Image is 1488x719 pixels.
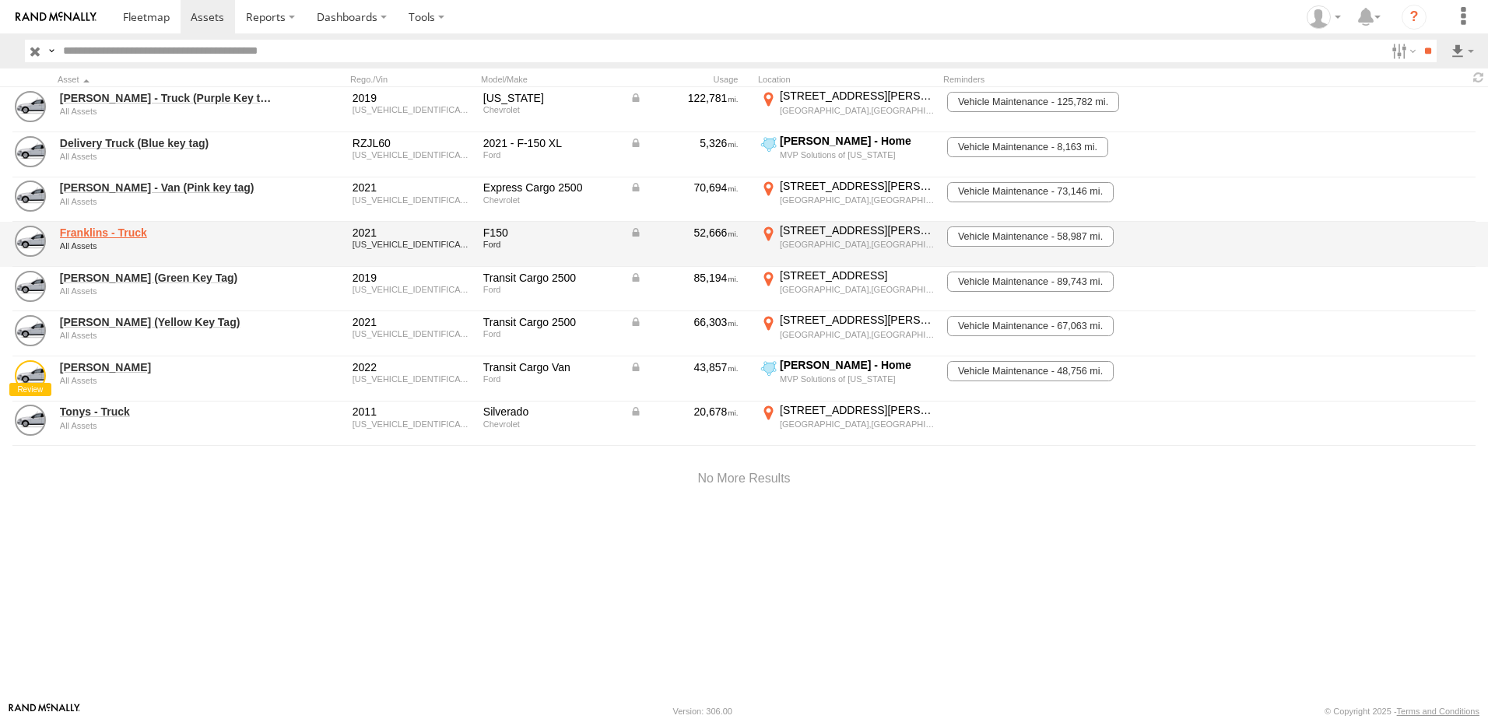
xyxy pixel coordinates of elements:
[758,313,937,355] label: Click to View Current Location
[483,271,619,285] div: Transit Cargo 2500
[353,181,472,195] div: 2021
[758,268,937,310] label: Click to View Current Location
[1402,5,1427,30] i: ?
[58,74,275,85] div: Click to Sort
[60,152,273,161] div: undefined
[353,405,472,419] div: 2011
[1449,40,1476,62] label: Export results as...
[758,179,937,221] label: Click to View Current Location
[353,150,472,160] div: 1FTEX1CB7MKF12658
[780,105,935,116] div: [GEOGRAPHIC_DATA],[GEOGRAPHIC_DATA]
[60,315,273,329] a: [PERSON_NAME] (Yellow Key Tag)
[15,91,46,122] a: View Asset Details
[630,181,739,195] div: Data from Vehicle CANbus
[758,223,937,265] label: Click to View Current Location
[60,331,273,340] div: undefined
[60,136,273,150] a: Delivery Truck (Blue key tag)
[16,12,97,23] img: rand-logo.svg
[353,136,472,150] div: RZJL60
[9,703,80,719] a: Visit our Website
[353,315,472,329] div: 2021
[353,329,472,338] div: 1FTBR1Y89MKA45074
[60,181,273,195] a: [PERSON_NAME] - Van (Pink key tag)
[1397,707,1479,716] a: Terms and Conditions
[780,268,935,282] div: [STREET_ADDRESS]
[60,197,273,206] div: undefined
[483,105,619,114] div: Chevrolet
[353,374,472,384] div: 1FTBR1Y8XNKA38846
[947,137,1107,157] span: Vehicle Maintenance - 8,163 mi.
[947,272,1113,292] span: Vehicle Maintenance - 89,743 mi.
[483,405,619,419] div: Silverado
[947,361,1113,381] span: Vehicle Maintenance - 48,756 mi.
[353,105,472,114] div: 1GCHSCEA6K1163930
[780,239,935,250] div: [GEOGRAPHIC_DATA],[GEOGRAPHIC_DATA]
[630,91,739,105] div: Data from Vehicle CANbus
[60,360,273,374] a: [PERSON_NAME]
[60,286,273,296] div: undefined
[353,271,472,285] div: 2019
[15,271,46,302] a: View Asset Details
[947,226,1113,247] span: Vehicle Maintenance - 58,987 mi.
[630,360,739,374] div: Data from Vehicle CANbus
[758,358,937,400] label: Click to View Current Location
[483,285,619,294] div: Ford
[627,74,752,85] div: Usage
[780,149,935,160] div: MVP Solutions of [US_STATE]
[483,240,619,249] div: Ford
[780,374,935,384] div: MVP Solutions of [US_STATE]
[483,136,619,150] div: 2021 - F-150 XL
[60,271,273,285] a: [PERSON_NAME] (Green Key Tag)
[673,707,732,716] div: Version: 306.00
[947,316,1113,336] span: Vehicle Maintenance - 67,063 mi.
[483,195,619,205] div: Chevrolet
[60,421,273,430] div: undefined
[630,271,739,285] div: Data from Vehicle CANbus
[483,91,619,105] div: Colorado
[758,74,937,85] div: Location
[780,419,935,430] div: [GEOGRAPHIC_DATA],[GEOGRAPHIC_DATA]
[60,91,273,105] a: [PERSON_NAME] - Truck (Purple Key tag)
[483,226,619,240] div: F150
[353,240,472,249] div: 1FTEX1EB7MKD30858
[780,179,935,193] div: [STREET_ADDRESS][PERSON_NAME]
[1325,707,1479,716] div: © Copyright 2025 -
[630,226,739,240] div: Data from Vehicle CANbus
[60,405,273,419] a: Tonys - Truck
[483,150,619,160] div: Ford
[350,74,475,85] div: Rego./Vin
[353,195,472,205] div: 1GCWGAFP4M1243651
[947,182,1113,202] span: Vehicle Maintenance - 73,146 mi.
[15,181,46,212] a: View Asset Details
[1469,70,1488,85] span: Refresh
[353,360,472,374] div: 2022
[353,419,472,429] div: 1GCRCPEXXBZ404127
[780,403,935,417] div: [STREET_ADDRESS][PERSON_NAME]
[481,74,621,85] div: Model/Make
[45,40,58,62] label: Search Query
[15,136,46,167] a: View Asset Details
[353,91,472,105] div: 2019
[353,226,472,240] div: 2021
[630,315,739,329] div: Data from Vehicle CANbus
[1301,5,1346,29] div: Yerlin Castro
[483,374,619,384] div: Ford
[780,89,935,103] div: [STREET_ADDRESS][PERSON_NAME]
[780,313,935,327] div: [STREET_ADDRESS][PERSON_NAME]
[483,181,619,195] div: Express Cargo 2500
[943,74,1192,85] div: Reminders
[483,315,619,329] div: Transit Cargo 2500
[483,419,619,429] div: Chevrolet
[780,223,935,237] div: [STREET_ADDRESS][PERSON_NAME]
[60,376,273,385] div: undefined
[758,89,937,131] label: Click to View Current Location
[780,329,935,340] div: [GEOGRAPHIC_DATA],[GEOGRAPHIC_DATA]
[15,360,46,391] a: View Asset Details
[947,92,1118,112] span: Vehicle Maintenance - 125,782 mi.
[60,107,273,116] div: undefined
[630,136,739,150] div: Data from Vehicle CANbus
[780,195,935,205] div: [GEOGRAPHIC_DATA],[GEOGRAPHIC_DATA]
[758,134,937,176] label: Click to View Current Location
[60,241,273,251] div: undefined
[483,360,619,374] div: Transit Cargo Van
